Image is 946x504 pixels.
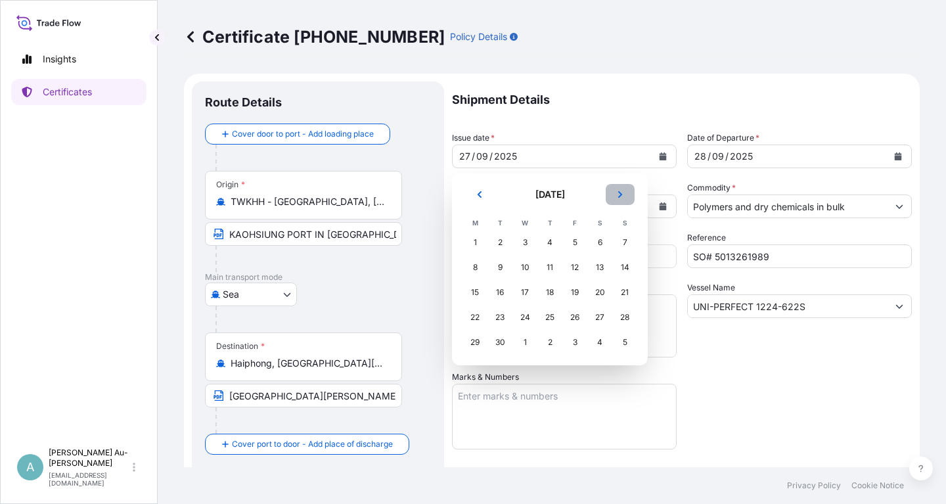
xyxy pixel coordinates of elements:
[538,331,562,354] div: Thursday, 2 October 2025
[538,306,562,329] div: Thursday, 25 September 2025
[613,231,637,254] div: Sunday, 7 September 2025
[463,331,487,354] div: Monday, 29 September 2025
[463,256,487,279] div: Monday, 8 September 2025
[613,306,637,329] div: Sunday, 28 September 2025
[538,231,562,254] div: Thursday, 4 September 2025
[513,231,537,254] div: Wednesday, 3 September 2025
[488,306,512,329] div: Tuesday, 23 September 2025
[612,216,637,230] th: S
[465,184,494,205] button: Previous
[513,256,537,279] div: Wednesday, 10 September 2025
[513,281,537,304] div: Wednesday, 17 September 2025
[538,256,562,279] div: Thursday, 11 September 2025
[563,231,587,254] div: Friday, 5 September 2025
[563,306,587,329] div: Friday, 26 September 2025
[463,306,487,329] div: Monday, 22 September 2025
[587,216,612,230] th: S
[588,256,612,279] div: Saturday, 13 September 2025
[513,331,537,354] div: Wednesday, 1 October 2025
[450,30,507,43] p: Policy Details
[502,188,598,201] h2: [DATE]
[512,216,537,230] th: W
[487,216,512,230] th: T
[563,256,587,279] div: Friday, 12 September 2025
[513,306,537,329] div: Wednesday, 24 September 2025
[488,231,512,254] div: Tuesday, 2 September 2025
[563,331,587,354] div: Friday, 3 October 2025
[462,184,637,355] div: September 2025
[537,216,562,230] th: T
[462,216,487,230] th: M
[538,281,562,304] div: Thursday, 18 September 2025
[613,281,637,304] div: Sunday, 21 September 2025
[588,281,612,304] div: Saturday, 20 September 2025
[613,256,637,279] div: Sunday, 14 September 2025
[488,331,512,354] div: Tuesday, 30 September 2025
[463,281,487,304] div: Monday, 15 September 2025
[588,306,612,329] div: Saturday, 27 September 2025 selected
[488,256,512,279] div: Tuesday, 9 September 2025
[588,331,612,354] div: Saturday, 4 October 2025
[463,231,487,254] div: Monday, 1 September 2025
[613,331,637,354] div: Sunday, 5 October 2025
[452,173,648,365] section: Calendar
[462,216,637,355] table: September 2025
[562,216,587,230] th: F
[184,26,445,47] p: Certificate [PHONE_NUMBER]
[488,281,512,304] div: Tuesday, 16 September 2025
[606,184,635,205] button: Next
[563,281,587,304] div: Friday, 19 September 2025
[588,231,612,254] div: Saturday, 6 September 2025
